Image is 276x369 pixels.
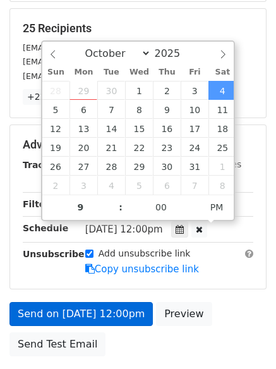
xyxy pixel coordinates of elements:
[23,249,85,259] strong: Unsubscribe
[69,119,97,138] span: October 13, 2025
[208,157,236,176] span: November 1, 2025
[97,157,125,176] span: October 28, 2025
[9,332,105,356] a: Send Test Email
[208,176,236,195] span: November 8, 2025
[200,195,234,220] span: Click to toggle
[125,138,153,157] span: October 22, 2025
[208,119,236,138] span: October 18, 2025
[42,100,70,119] span: October 5, 2025
[151,47,196,59] input: Year
[181,157,208,176] span: October 31, 2025
[42,176,70,195] span: November 2, 2025
[23,71,164,81] small: [EMAIL_ADDRESS][DOMAIN_NAME]
[208,138,236,157] span: October 25, 2025
[69,138,97,157] span: October 20, 2025
[97,81,125,100] span: September 30, 2025
[213,308,276,369] iframe: Chat Widget
[85,224,163,235] span: [DATE] 12:00pm
[119,195,123,220] span: :
[23,21,253,35] h5: 25 Recipients
[153,157,181,176] span: October 30, 2025
[69,68,97,76] span: Mon
[125,81,153,100] span: October 1, 2025
[153,81,181,100] span: October 2, 2025
[97,68,125,76] span: Tue
[42,68,70,76] span: Sun
[181,100,208,119] span: October 10, 2025
[181,176,208,195] span: November 7, 2025
[99,247,191,260] label: Add unsubscribe link
[153,68,181,76] span: Thu
[156,302,212,326] a: Preview
[69,100,97,119] span: October 6, 2025
[153,100,181,119] span: October 9, 2025
[42,195,119,220] input: Hour
[97,176,125,195] span: November 4, 2025
[97,119,125,138] span: October 14, 2025
[9,302,153,326] a: Send on [DATE] 12:00pm
[208,68,236,76] span: Sat
[123,195,200,220] input: Minute
[97,138,125,157] span: October 21, 2025
[125,100,153,119] span: October 8, 2025
[125,176,153,195] span: November 5, 2025
[23,160,65,170] strong: Tracking
[42,138,70,157] span: October 19, 2025
[97,100,125,119] span: October 7, 2025
[85,263,199,275] a: Copy unsubscribe link
[42,157,70,176] span: October 26, 2025
[181,138,208,157] span: October 24, 2025
[23,138,253,152] h5: Advanced
[181,119,208,138] span: October 17, 2025
[208,81,236,100] span: October 4, 2025
[153,138,181,157] span: October 23, 2025
[181,81,208,100] span: October 3, 2025
[181,68,208,76] span: Fri
[42,81,70,100] span: September 28, 2025
[23,199,55,209] strong: Filters
[23,89,76,105] a: +22 more
[125,119,153,138] span: October 15, 2025
[125,68,153,76] span: Wed
[153,176,181,195] span: November 6, 2025
[208,100,236,119] span: October 11, 2025
[69,81,97,100] span: September 29, 2025
[69,157,97,176] span: October 27, 2025
[23,223,68,233] strong: Schedule
[153,119,181,138] span: October 16, 2025
[23,43,164,52] small: [EMAIL_ADDRESS][DOMAIN_NAME]
[69,176,97,195] span: November 3, 2025
[23,57,164,66] small: [EMAIL_ADDRESS][DOMAIN_NAME]
[42,119,70,138] span: October 12, 2025
[125,157,153,176] span: October 29, 2025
